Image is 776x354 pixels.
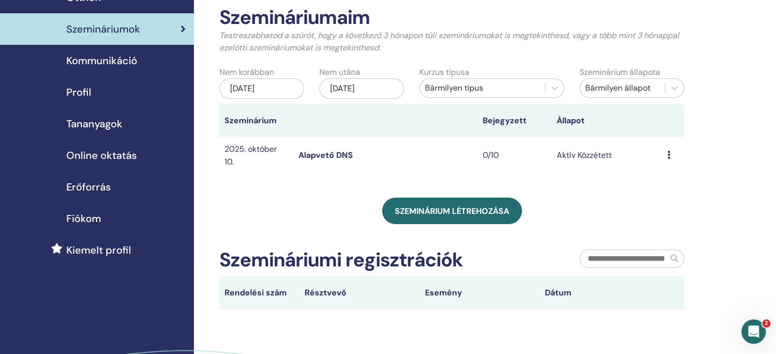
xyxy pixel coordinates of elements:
[545,287,571,298] font: Dátum
[66,243,131,257] font: Kiemelt profil
[425,83,483,93] font: Bármilyen típus
[483,150,499,160] font: 0/10
[585,83,650,93] font: Bármilyen állapot
[230,83,255,94] font: [DATE]
[298,150,353,160] a: Alapvető DNS
[483,115,527,126] font: Bejegyzett
[66,212,101,225] font: Fiókom
[66,117,122,130] font: Tananyagok
[219,247,463,273] font: Szemináriumi regisztrációk
[305,287,346,298] font: Résztvevő
[580,67,660,77] font: Szeminárium állapota
[219,67,274,77] font: Nem korábban
[66,180,111,194] font: Erőforrás
[319,67,360,77] font: Nem utána
[66,149,137,162] font: Online oktatás
[557,115,585,126] font: Állapot
[66,86,91,99] font: Profil
[741,319,766,344] iframe: Élő chat az intercomon
[66,22,140,36] font: Szemináriumok
[224,144,277,167] font: 2025. október 10.
[224,287,287,298] font: Rendelési szám
[419,67,469,77] font: Kurzus típusa
[557,150,612,160] font: Aktív Közzétett
[382,198,522,224] a: Szeminárium létrehozása
[425,287,462,298] font: Esemény
[66,54,137,67] font: Kommunikáció
[219,30,679,53] font: Testreszabhatod a szűrőt, hogy a következő 3 hónapon túli szemináriumokat is megtekinthesd, vagy ...
[764,320,768,326] font: 2
[395,206,509,216] font: Szeminárium létrehozása
[330,83,355,94] font: [DATE]
[219,5,370,30] font: Szemináriumaim
[224,115,277,126] font: Szeminárium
